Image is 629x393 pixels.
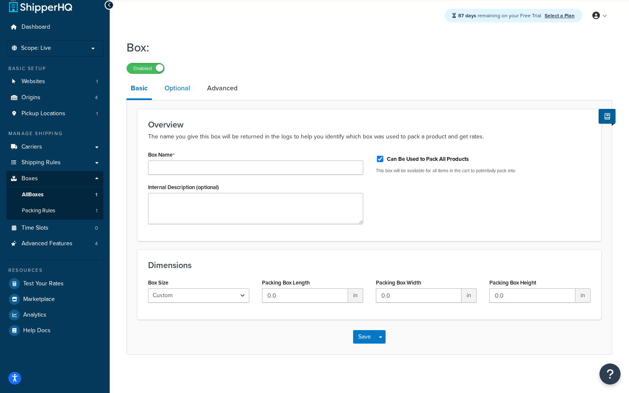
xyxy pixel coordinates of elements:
[148,120,591,129] h3: Overview
[599,109,616,124] button: Show Help Docs
[148,260,591,270] h3: Dimensions
[6,220,103,236] a: Time Slots0
[22,144,42,151] span: Carriers
[22,191,43,198] span: All Boxes
[489,279,536,286] label: Packing Box Height
[6,139,103,155] a: Carriers
[376,168,591,174] p: This box will be available for all items in the cart to potentially pack into
[599,363,621,385] button: Open Resource Center
[545,12,575,19] a: Select a Plan
[6,19,103,35] a: Dashboard
[6,130,103,137] div: Manage Shipping
[458,12,476,19] strong: 87 days
[458,12,543,19] span: remaining on your Free Trial
[6,276,103,291] a: Test Your Rates
[262,279,310,286] label: Packing Box Length
[6,106,103,122] li: Pickup Locations
[22,225,49,232] span: Time Slots
[22,24,50,31] span: Dashboard
[6,220,103,236] li: Time Slots
[387,155,469,163] label: Can Be Used to Pack All Products
[127,78,152,100] a: Basic
[6,74,103,89] li: Websites
[6,267,103,274] div: Resources
[6,90,103,106] a: Origins4
[22,94,40,101] span: Origins
[23,327,51,334] span: Help Docs
[148,184,219,190] label: Internal Description (optional)
[95,94,98,101] span: 4
[127,39,602,56] h1: Box:
[22,240,73,247] span: Advanced Features
[23,312,46,319] span: Analytics
[148,132,591,142] p: The name you give this box will be returned in the logs to help you identify which box was used t...
[22,159,61,166] span: Shipping Rules
[575,288,591,303] span: in
[96,110,98,117] span: 1
[6,236,103,252] a: Advanced Features4
[21,45,51,52] span: Scope: Live
[6,171,103,219] li: Boxes
[6,307,103,323] a: Analytics
[148,152,175,158] label: Box Name
[6,74,103,89] a: Websites1
[376,279,421,286] label: Packing Box Width
[22,78,45,85] span: Websites
[23,296,55,303] span: Marketplace
[6,171,103,187] a: Boxes
[6,203,103,219] li: Packing Rules
[6,236,103,252] li: Advanced Features
[148,279,168,286] label: Box Size
[353,330,376,344] button: Save
[22,207,55,214] span: Packing Rules
[95,225,98,232] span: 0
[203,78,242,98] a: Advanced
[127,63,164,73] label: Enabled
[96,207,97,214] span: 1
[95,191,97,198] span: 1
[6,187,103,203] a: AllBoxes1
[22,110,65,117] span: Pickup Locations
[95,240,98,247] span: 4
[23,280,64,287] span: Test Your Rates
[160,78,194,98] a: Optional
[96,78,98,85] span: 1
[6,106,103,122] a: Pickup Locations1
[6,203,103,219] a: Packing Rules1
[22,175,38,182] span: Boxes
[348,288,363,303] span: in
[6,323,103,338] a: Help Docs
[6,292,103,307] a: Marketplace
[6,65,103,72] div: Basic Setup
[6,155,103,171] a: Shipping Rules
[6,90,103,106] li: Origins
[462,288,477,303] span: in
